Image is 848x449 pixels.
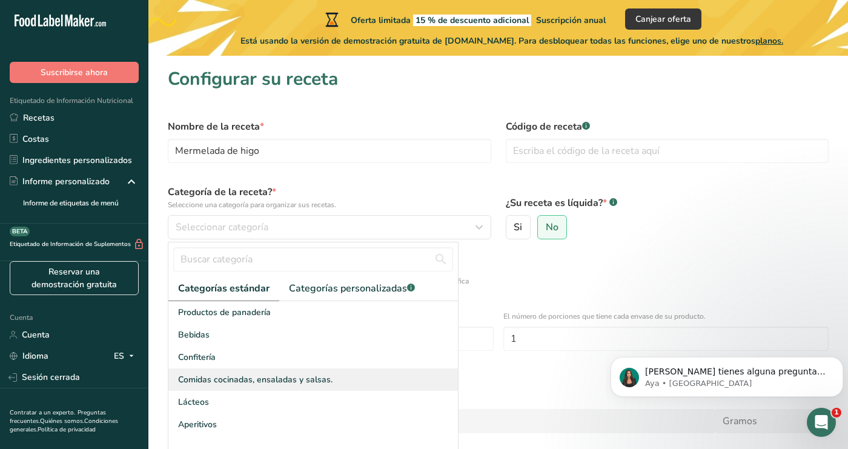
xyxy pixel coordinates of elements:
[506,120,582,133] font: Código de receta
[416,15,529,26] font: 15 % de descuento adicional
[22,371,80,383] font: Sesión cerrada
[178,307,271,318] font: Productos de panadería
[178,282,270,295] font: Categorías estándar
[22,329,50,341] font: Cuenta
[23,198,119,208] font: Informe de etiquetas de menú
[168,185,272,199] font: Categoría de la receta?
[12,227,27,236] font: BETA
[38,425,96,434] a: Política de privacidad
[178,419,217,430] font: Aperitivos
[173,247,453,271] input: Buscar categoría
[807,408,836,437] iframe: Chat en vivo de Intercom
[10,408,75,417] a: Contratar a un experto.
[22,350,48,362] font: Idioma
[10,240,131,248] font: Etiquetado de Información de Suplementos
[176,221,268,234] font: Seleccionar categoría
[168,120,260,133] font: Nombre de la receta
[10,261,139,295] a: Reservar una demostración gratuita
[10,62,139,83] button: Suscribirse ahora
[834,408,839,416] font: 1
[10,96,133,105] font: Etiquetado de Información Nutricional
[10,313,33,322] font: Cuenta
[168,215,491,239] button: Seleccionar categoría
[22,176,110,187] font: Informe personalizado
[503,311,706,321] font: El número de porciones que tiene cada envase de su producto.
[178,396,209,408] font: Lácteos
[514,221,522,234] font: Si
[10,417,118,434] a: Condiciones generales.
[755,35,783,47] font: planos.
[289,282,407,295] font: Categorías personalizadas
[168,67,338,91] font: Configurar su receta
[40,417,84,425] a: Quiénes somos.
[168,139,491,163] input: Escriba el nombre de su receta aquí
[31,266,117,290] font: Reservar una demostración gratuita
[606,331,848,416] iframe: Mensaje de notificaciones del intercomunicador
[240,35,755,47] font: Está usando la versión de demostración gratuita de [DOMAIN_NAME]. Para desbloquear todas las func...
[625,8,701,30] button: Canjear oferta
[506,196,603,210] font: ¿Su receta es líquida?
[546,221,558,234] font: No
[41,67,108,78] font: Suscribirse ahora
[168,200,336,210] font: Seleccione una categoría para organizar sus recetas.
[351,15,411,26] font: Oferta limitada
[635,13,691,25] font: Canjear oferta
[536,15,606,26] font: Suscripción anual
[178,329,210,341] font: Bebidas
[22,133,49,145] font: Costas
[10,408,106,425] a: Preguntas frecuentes.
[23,112,55,124] font: Recetas
[178,351,216,363] font: Confitería
[178,374,333,385] font: Comidas cocinadas, ensaladas y salsas.
[506,139,829,163] input: Escriba el código de la receta aquí
[114,350,124,362] font: ES
[22,155,132,166] font: Ingredientes personalizados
